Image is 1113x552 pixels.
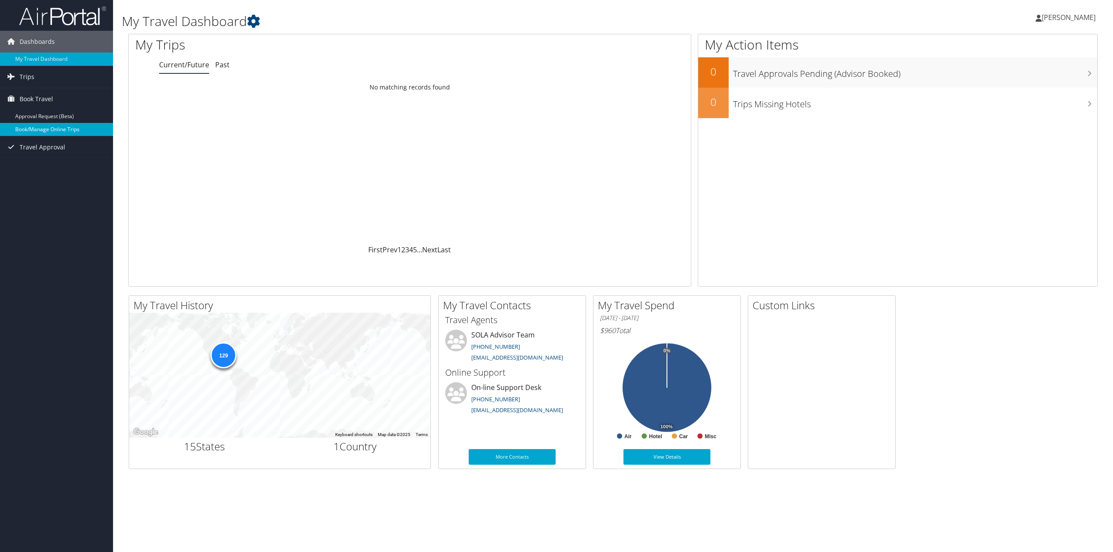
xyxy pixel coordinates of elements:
a: Terms (opens in new tab) [416,432,428,437]
tspan: 0% [663,348,670,354]
li: SOLA Advisor Team [441,330,583,365]
a: 0Trips Missing Hotels [698,88,1097,118]
h3: Trips Missing Hotels [733,94,1097,110]
h1: My Action Items [698,36,1097,54]
td: No matching records found [129,79,691,95]
span: $960 [600,326,616,335]
a: 1 [397,245,401,255]
text: Car [679,433,688,440]
span: [PERSON_NAME] [1042,13,1096,22]
span: … [417,245,422,255]
a: 0Travel Approvals Pending (Advisor Booked) [698,57,1097,88]
h2: My Travel History [133,298,430,313]
h2: Country [287,439,424,454]
a: [PHONE_NUMBER] [471,395,520,403]
h2: 0 [698,95,729,109]
a: Prev [383,245,397,255]
h2: Custom Links [753,298,895,313]
img: Google [131,426,160,438]
a: Past [215,60,230,69]
h6: [DATE] - [DATE] [600,314,734,322]
a: Current/Future [159,60,209,69]
a: More Contacts [469,449,556,465]
a: Last [437,245,451,255]
tspan: 100% [660,424,673,430]
text: Air [624,433,632,440]
h3: Travel Approvals Pending (Advisor Booked) [733,63,1097,80]
h2: My Travel Spend [598,298,740,313]
h1: My Travel Dashboard [122,12,777,30]
a: Open this area in Google Maps (opens a new window) [131,426,160,438]
h1: My Trips [135,36,450,54]
h3: Travel Agents [445,314,579,326]
span: Travel Approval [20,136,65,158]
span: Trips [20,66,34,88]
h2: States [136,439,273,454]
h2: My Travel Contacts [443,298,586,313]
a: 4 [409,245,413,255]
a: First [368,245,383,255]
button: Keyboard shortcuts [335,432,373,438]
a: [EMAIL_ADDRESS][DOMAIN_NAME] [471,406,563,414]
text: Hotel [649,433,662,440]
h2: 0 [698,64,729,79]
span: 15 [184,439,196,453]
text: Misc [705,433,716,440]
a: View Details [623,449,710,465]
div: 129 [210,342,237,368]
span: 1 [333,439,340,453]
a: 3 [405,245,409,255]
li: On-line Support Desk [441,382,583,418]
a: [PHONE_NUMBER] [471,343,520,350]
span: Map data ©2025 [378,432,410,437]
h3: Online Support [445,367,579,379]
a: 2 [401,245,405,255]
img: airportal-logo.png [19,6,106,26]
a: 5 [413,245,417,255]
span: Book Travel [20,88,53,110]
a: Next [422,245,437,255]
span: Dashboards [20,31,55,53]
h6: Total [600,326,734,335]
a: [PERSON_NAME] [1036,4,1104,30]
a: [EMAIL_ADDRESS][DOMAIN_NAME] [471,354,563,361]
